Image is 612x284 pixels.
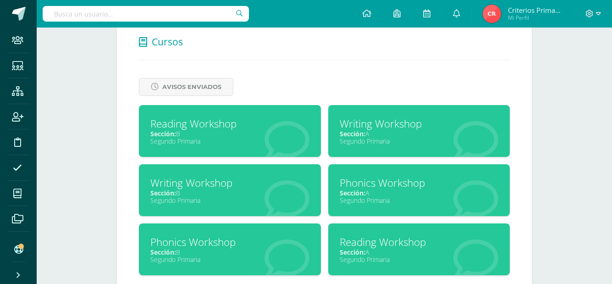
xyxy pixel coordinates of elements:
a: Writing WorkshopSección:BSegundo Primaria [139,164,321,216]
div: Phonics Workshop [150,235,309,249]
div: A [340,248,499,256]
div: Reading Workshop [340,235,499,249]
span: Sección: [340,189,365,197]
div: Segundo Primaria [150,137,309,145]
div: Segundo Primaria [340,196,499,205]
div: Segundo Primaria [150,196,309,205]
div: B [150,248,309,256]
input: Busca un usuario... [43,6,249,22]
span: Criterios Primaria [508,6,563,15]
img: 42b31e381e1bcf599d8a02dbc9c6d5f6.png [483,5,501,23]
div: Phonics Workshop [340,176,499,190]
a: Reading WorkshopSección:BSegundo Primaria [139,105,321,157]
span: Mi Perfil [508,14,563,22]
div: A [340,129,499,138]
span: Cursos [152,35,183,48]
span: Sección: [340,248,365,256]
div: Reading Workshop [150,117,309,131]
span: Sección: [340,129,365,138]
span: Sección: [150,189,176,197]
div: B [150,189,309,197]
span: Sección: [150,248,176,256]
div: Segundo Primaria [340,255,499,264]
div: B [150,129,309,138]
a: Avisos Enviados [139,78,233,96]
a: Phonics WorkshopSección:BSegundo Primaria [139,223,321,275]
span: Sección: [150,129,176,138]
a: Phonics WorkshopSección:ASegundo Primaria [328,164,510,216]
div: A [340,189,499,197]
span: Avisos Enviados [162,78,221,95]
a: Reading WorkshopSección:ASegundo Primaria [328,223,510,275]
div: Segundo Primaria [340,137,499,145]
a: Writing WorkshopSección:ASegundo Primaria [328,105,510,157]
div: Segundo Primaria [150,255,309,264]
div: Writing Workshop [340,117,499,131]
div: Writing Workshop [150,176,309,190]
